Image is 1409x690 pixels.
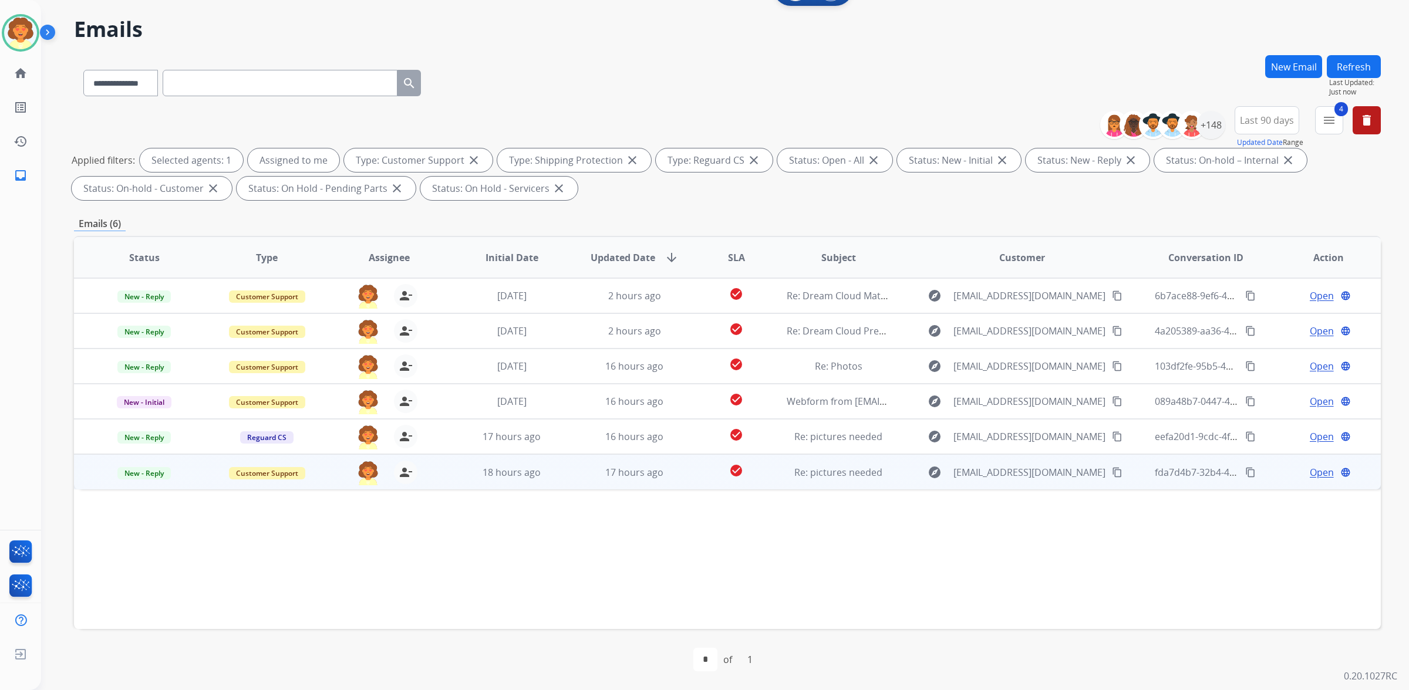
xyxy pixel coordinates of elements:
span: Range [1237,137,1303,147]
mat-icon: person_remove [399,359,413,373]
span: Customer Support [229,396,305,408]
div: Type: Reguard CS [656,148,773,172]
button: Updated Date [1237,138,1283,147]
span: [EMAIL_ADDRESS][DOMAIN_NAME] [953,324,1105,338]
mat-icon: content_copy [1245,361,1256,371]
span: [EMAIL_ADDRESS][DOMAIN_NAME] [953,289,1105,303]
img: agent-avatar [356,390,380,414]
span: SLA [728,251,745,265]
img: agent-avatar [356,354,380,379]
span: New - Initial [117,396,171,408]
mat-icon: check_circle [729,287,743,301]
span: 16 hours ago [605,360,663,373]
mat-icon: language [1340,396,1351,407]
mat-icon: language [1340,290,1351,301]
span: Re: Dream Cloud Premier [787,324,899,337]
span: Conversation ID [1168,251,1243,265]
span: 18 hours ago [483,466,541,479]
mat-icon: content_copy [1245,326,1256,336]
mat-icon: content_copy [1112,467,1123,478]
mat-icon: check_circle [729,393,743,407]
span: 17 hours ago [605,466,663,479]
span: Open [1310,465,1334,479]
span: eefa20d1-9cdc-4fd4-9dda-dc64f27a9e18 [1155,430,1330,443]
div: Type: Shipping Protection [497,148,651,172]
button: Refresh [1327,55,1381,78]
div: Status: On Hold - Servicers [420,177,578,200]
h2: Emails [74,18,1381,41]
mat-icon: list_alt [14,100,28,114]
img: agent-avatar [356,461,380,485]
p: Applied filters: [72,153,135,167]
mat-icon: close [867,153,881,167]
mat-icon: language [1340,431,1351,442]
mat-icon: close [995,153,1009,167]
mat-icon: close [467,153,481,167]
div: +148 [1197,111,1225,139]
span: 103df2fe-95b5-4dca-8314-0d0d6fb61060 [1155,360,1332,373]
div: Status: New - Initial [897,148,1021,172]
mat-icon: close [1281,153,1295,167]
mat-icon: explore [928,289,942,303]
mat-icon: close [390,181,404,195]
mat-icon: explore [928,394,942,408]
span: fda7d4b7-32b4-40f7-ab0a-23fc842b22cc [1155,466,1330,479]
span: Just now [1329,87,1381,97]
span: [DATE] [497,395,527,408]
span: Webform from [EMAIL_ADDRESS][DOMAIN_NAME] on [DATE] [787,395,1053,408]
div: Status: On-hold – Internal [1154,148,1307,172]
span: Status [129,251,160,265]
span: Updated Date [591,251,655,265]
mat-icon: explore [928,324,942,338]
span: Open [1310,359,1334,373]
mat-icon: content_copy [1112,361,1123,371]
mat-icon: content_copy [1112,290,1123,301]
span: 16 hours ago [605,395,663,408]
span: 6b7ace88-9ef6-49ba-ae4d-cbb62433cc52 [1155,289,1334,302]
span: Re: pictures needed [794,430,882,443]
span: Open [1310,429,1334,444]
div: of [723,652,732,667]
div: Type: Customer Support [344,148,493,172]
mat-icon: content_copy [1245,431,1256,442]
span: Open [1310,289,1334,303]
span: [DATE] [497,360,527,373]
mat-icon: delete [1360,113,1374,127]
img: agent-avatar [356,425,380,449]
mat-icon: menu [1322,113,1336,127]
span: 089a48b7-0447-421d-8d79-ff39b098724c [1155,395,1333,408]
mat-icon: language [1340,467,1351,478]
img: agent-avatar [356,284,380,309]
div: 1 [738,648,762,671]
span: 4a205389-aa36-4ff4-9f00-0ba9f1712c29 [1155,324,1327,337]
mat-icon: content_copy [1112,326,1123,336]
mat-icon: close [625,153,639,167]
div: Selected agents: 1 [140,148,243,172]
span: Assignee [369,251,410,265]
span: Initial Date [486,251,538,265]
span: [EMAIL_ADDRESS][DOMAIN_NAME] [953,429,1105,444]
span: 17 hours ago [483,430,541,443]
img: agent-avatar [356,319,380,344]
mat-icon: person_remove [399,289,413,303]
mat-icon: arrow_downward [665,251,679,265]
mat-icon: language [1340,326,1351,336]
div: Status: On Hold - Pending Parts [237,177,416,200]
span: Type [256,251,278,265]
span: New - Reply [117,361,171,373]
span: [EMAIL_ADDRESS][DOMAIN_NAME] [953,465,1105,479]
div: Status: On-hold - Customer [72,177,232,200]
p: 0.20.1027RC [1344,669,1397,683]
span: New - Reply [117,467,171,479]
span: Last Updated: [1329,78,1381,87]
span: Subject [821,251,856,265]
mat-icon: content_copy [1245,396,1256,407]
span: [EMAIL_ADDRESS][DOMAIN_NAME] [953,394,1105,408]
mat-icon: explore [928,359,942,373]
span: Re: Photos [815,360,862,373]
mat-icon: content_copy [1112,431,1123,442]
mat-icon: person_remove [399,324,413,338]
mat-icon: content_copy [1112,396,1123,407]
span: Customer Support [229,326,305,338]
mat-icon: explore [928,465,942,479]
